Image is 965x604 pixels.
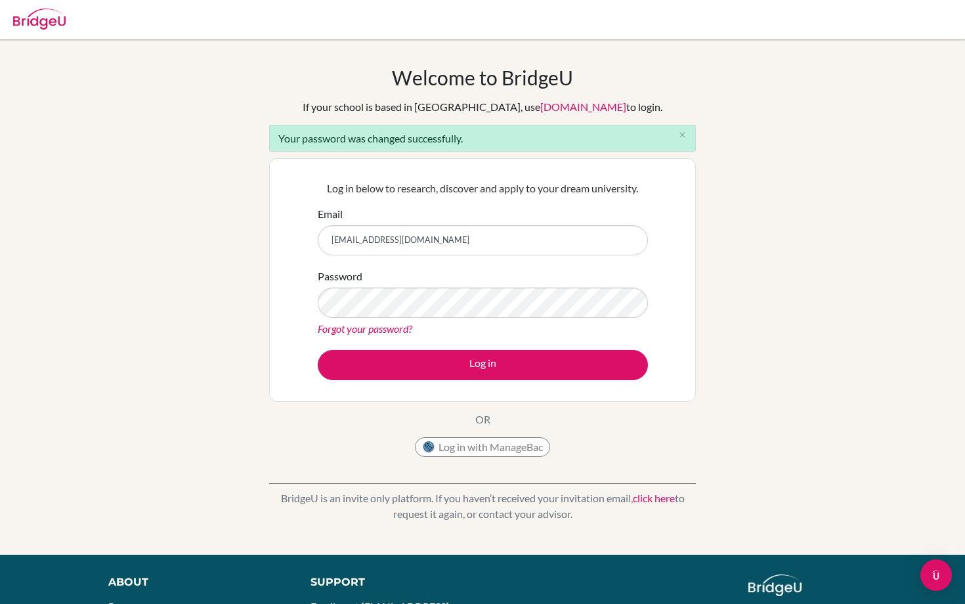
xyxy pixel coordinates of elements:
[13,9,66,30] img: Bridge-U
[269,125,696,152] div: Your password was changed successfully.
[318,206,343,222] label: Email
[318,181,648,196] p: Log in below to research, discover and apply to your dream university.
[415,437,550,457] button: Log in with ManageBac
[269,490,696,522] p: BridgeU is an invite only platform. If you haven’t received your invitation email, to request it ...
[108,574,281,590] div: About
[318,350,648,380] button: Log in
[392,66,573,89] h1: Welcome to BridgeU
[748,574,802,596] img: logo_white@2x-f4f0deed5e89b7ecb1c2cc34c3e3d731f90f0f143d5ea2071677605dd97b5244.png
[318,269,362,284] label: Password
[303,99,662,115] div: If your school is based in [GEOGRAPHIC_DATA], use to login.
[633,492,675,504] a: click here
[669,125,695,145] button: Close
[318,322,412,335] a: Forgot your password?
[540,100,626,113] a: [DOMAIN_NAME]
[475,412,490,427] p: OR
[311,574,469,590] div: Support
[677,130,687,140] i: close
[920,559,952,591] div: Open Intercom Messenger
